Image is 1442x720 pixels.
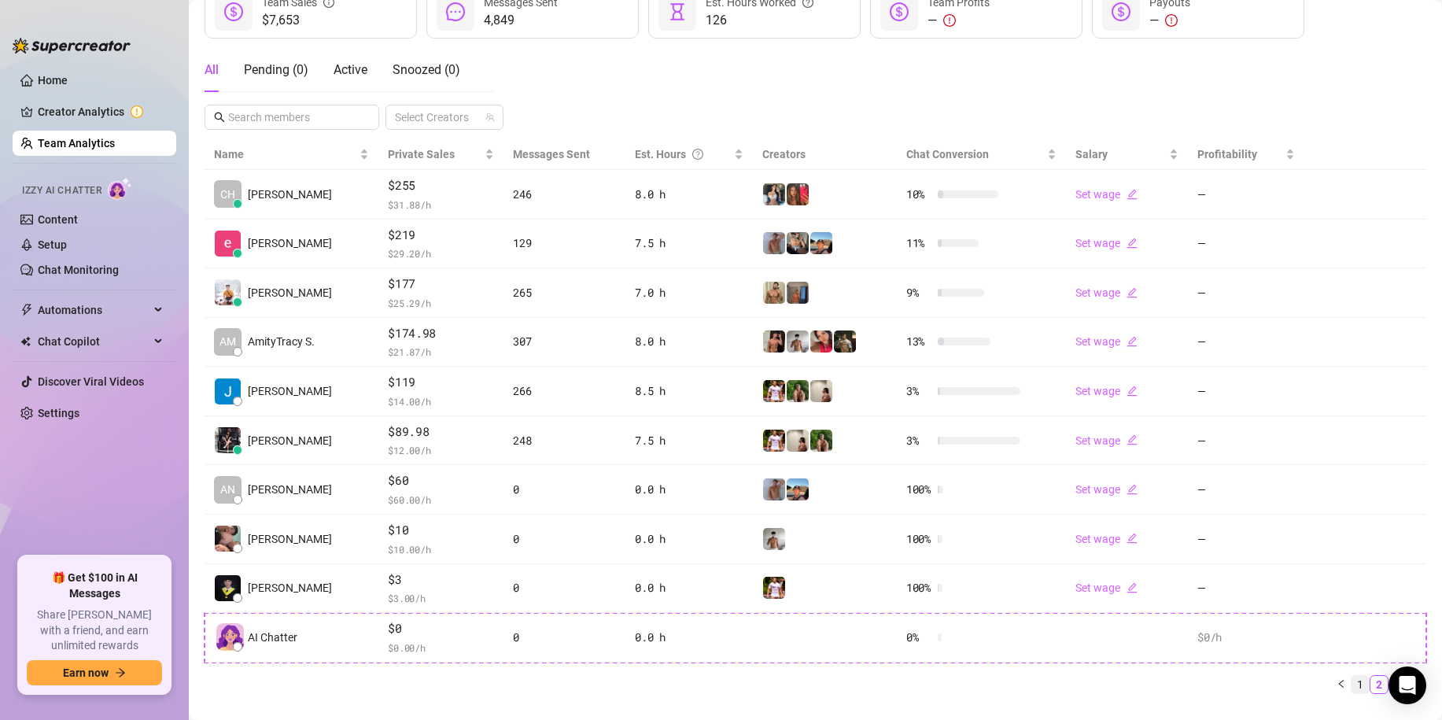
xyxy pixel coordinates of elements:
img: Rupert T. [215,378,241,404]
img: Jayson Roa [215,279,241,305]
span: exclamation-circle [1165,14,1178,27]
span: 100 % [906,481,931,498]
a: Discover Viral Videos [38,375,144,388]
span: [PERSON_NAME] [248,186,332,203]
span: edit [1127,484,1138,495]
span: AN [220,481,235,498]
a: Set wageedit [1075,335,1138,348]
img: Ralphy [810,380,832,402]
img: Chat Copilot [20,336,31,347]
span: $174.98 [388,324,494,343]
img: Joey [763,232,785,254]
span: 3 % [906,432,931,449]
span: message [446,2,465,21]
span: $ 21.87 /h [388,344,494,360]
span: Profitability [1197,148,1257,161]
img: Mo [763,282,785,304]
span: edit [1127,336,1138,347]
td: — [1188,220,1304,269]
img: Enrique S. [215,231,241,257]
span: 13 % [906,333,931,350]
span: [PERSON_NAME] [248,579,332,596]
a: Set wageedit [1075,188,1138,201]
span: 100 % [906,579,931,596]
div: 0.0 h [635,481,743,498]
span: $ 0.00 /h [388,640,494,655]
li: 1 [1351,675,1370,694]
span: arrow-right [115,667,126,678]
input: Search members [228,109,357,126]
span: Earn now [63,666,109,679]
img: Bella [787,183,809,205]
button: Earn nowarrow-right [27,660,162,685]
img: Hector [763,430,785,452]
a: Creator Analytics exclamation-circle [38,99,164,124]
span: exclamation-circle [943,14,956,27]
img: George [787,232,809,254]
span: 10 % [906,186,931,203]
td: — [1188,465,1304,515]
span: 9 % [906,284,931,301]
img: Hector [763,380,785,402]
div: 7.5 h [635,234,743,252]
a: Set wageedit [1075,582,1138,594]
img: Regine Ore [215,526,241,552]
span: dollar-circle [1112,2,1130,21]
td: — [1188,170,1304,220]
a: Set wageedit [1075,237,1138,249]
li: Previous Page [1332,675,1351,694]
img: aussieboy_j [763,528,785,550]
div: Open Intercom Messenger [1389,666,1426,704]
span: $ 31.88 /h [388,197,494,212]
span: Salary [1075,148,1108,161]
span: $ 14.00 /h [388,393,494,409]
span: edit [1127,386,1138,397]
img: Tony [834,330,856,353]
span: 3 % [906,382,931,400]
span: $89.98 [388,423,494,441]
span: Automations [38,297,149,323]
span: Name [214,146,356,163]
span: 🎁 Get $100 in AI Messages [27,570,162,601]
div: 0.0 h [635,579,743,596]
span: edit [1127,287,1138,298]
a: Setup [38,238,67,251]
div: 8.5 h [635,382,743,400]
span: question-circle [692,146,703,163]
span: $3 [388,570,494,589]
span: Chat Copilot [38,329,149,354]
img: aussieboy_j [787,330,809,353]
span: $219 [388,226,494,245]
span: $ 3.00 /h [388,590,494,606]
span: search [214,112,225,123]
img: AI Chatter [108,177,132,200]
img: Hector [763,577,785,599]
span: [PERSON_NAME] [248,234,332,252]
span: $ 25.29 /h [388,295,494,311]
a: Set wageedit [1075,434,1138,447]
div: 266 [513,382,616,400]
span: edit [1127,238,1138,249]
li: 2 [1370,675,1389,694]
span: [PERSON_NAME] [248,432,332,449]
span: Snoozed ( 0 ) [393,62,460,77]
span: AM [219,333,236,350]
div: 7.5 h [635,432,743,449]
span: team [485,113,495,122]
span: 11 % [906,234,931,252]
a: Set wageedit [1075,483,1138,496]
span: CH [220,186,235,203]
span: $ 60.00 /h [388,492,494,508]
span: [PERSON_NAME] [248,284,332,301]
div: 307 [513,333,616,350]
div: 0 [513,629,616,646]
span: edit [1127,533,1138,544]
div: 0.0 h [635,530,743,548]
span: dollar-circle [224,2,243,21]
span: 100 % [906,530,931,548]
img: Wayne [787,282,809,304]
span: $255 [388,176,494,195]
div: 0 [513,481,616,498]
span: AI Chatter [248,629,297,646]
span: 126 [706,11,813,30]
